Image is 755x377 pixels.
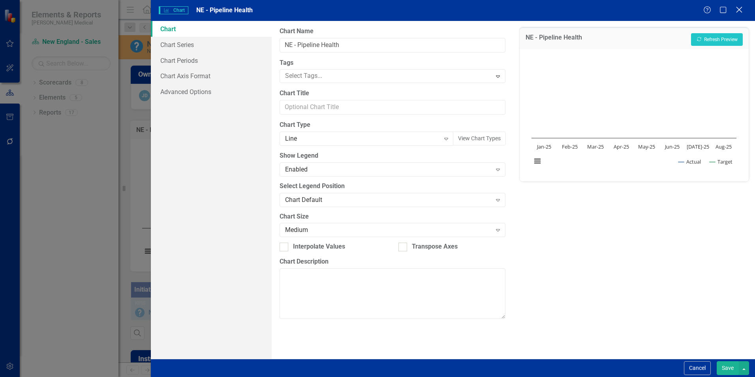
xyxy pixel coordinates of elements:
button: View chart menu, Chart [532,156,543,167]
label: Chart Description [280,257,505,266]
text: Jun-25 [664,143,680,150]
a: Advanced Options [151,84,272,100]
button: Cancel [684,361,711,375]
div: Medium [285,226,491,235]
div: Chart Default [285,195,491,204]
div: Enabled [285,165,491,174]
label: Chart Name [280,27,505,36]
text: Apr-25 [614,143,629,150]
label: Chart Type [280,121,505,130]
h3: NE - Pipeline Health [526,34,582,43]
a: Chart Series [151,37,272,53]
label: Chart Size [280,212,505,221]
text: Jan-25 [537,143,552,150]
label: Chart Title [280,89,505,98]
a: Chart [151,21,272,37]
button: Show Actual [678,158,701,165]
text: [DATE]-25 [687,143,709,150]
button: Save [717,361,739,375]
div: Line [285,134,439,143]
text: Mar-25 [587,143,604,150]
label: Tags [280,58,505,68]
label: Show Legend [280,151,505,160]
a: Chart Periods [151,53,272,68]
label: Select Legend Position [280,182,505,191]
button: Refresh Preview [691,33,743,46]
text: May-25 [639,143,655,150]
svg: Interactive chart [528,55,740,173]
div: Interpolate Values [293,242,345,251]
div: Chart. Highcharts interactive chart. [528,55,741,173]
text: Aug-25 [716,143,732,150]
text: Feb-25 [562,143,578,150]
button: View Chart Types [453,132,506,145]
span: NE - Pipeline Health [196,6,253,14]
button: Show Target [710,158,733,165]
input: Optional Chart Title [280,100,505,115]
a: Chart Axis Format [151,68,272,84]
div: Transpose Axes [412,242,458,251]
span: Chart [159,6,188,14]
